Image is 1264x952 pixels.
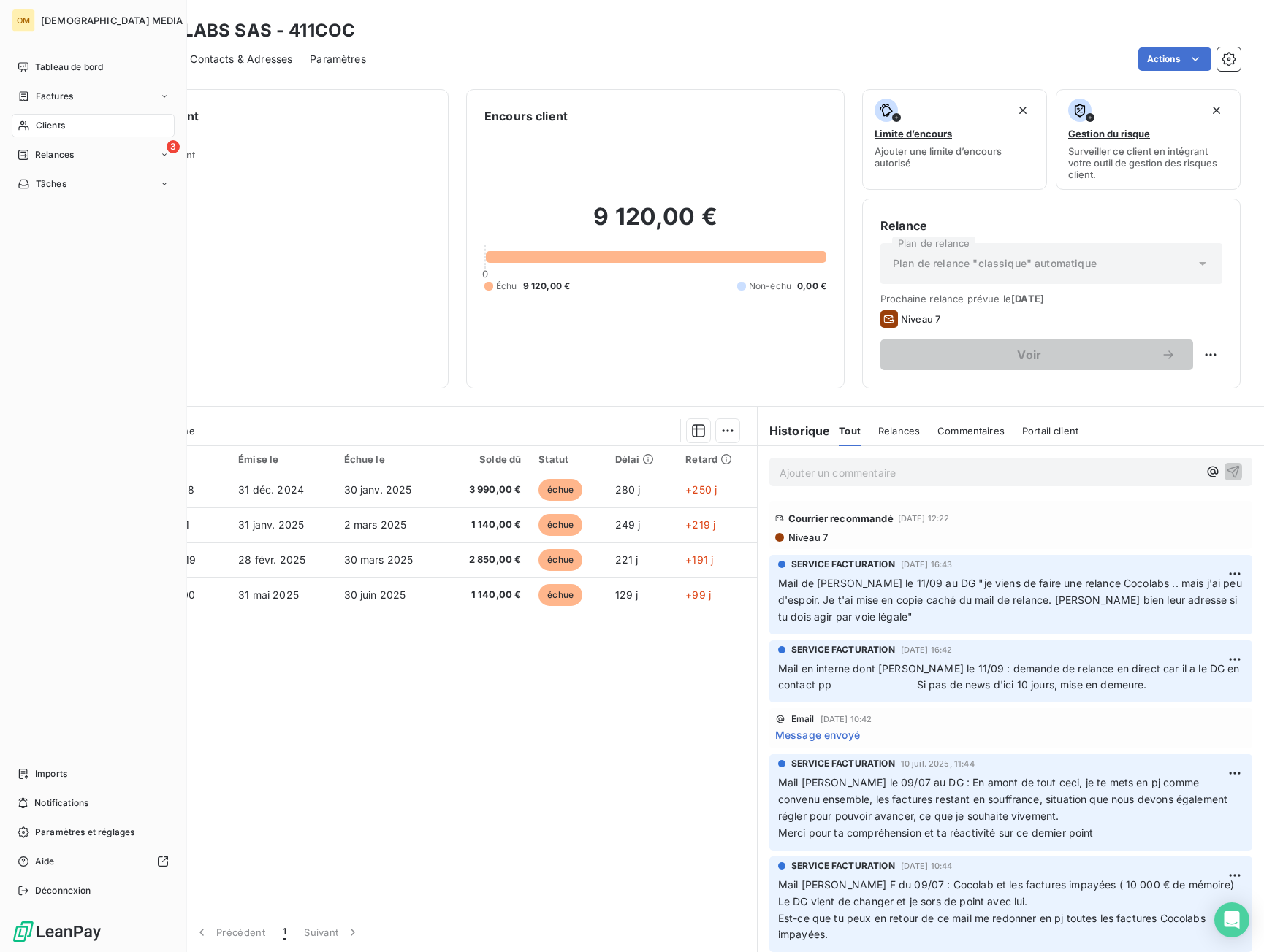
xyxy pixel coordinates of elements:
[238,518,304,531] span: 31 janv. 2025
[238,483,304,496] span: 31 déc. 2024
[310,52,366,66] span: Paramètres
[615,588,639,601] span: 129 j
[484,202,826,246] h2: 9 120,00 €
[778,826,1094,839] span: Merci pour ta compréhension et ta réactivité sur ce dernier point
[821,715,872,723] span: [DATE] 10:42
[35,61,103,74] span: Tableau de bord
[344,453,435,465] div: Échue le
[238,588,299,601] span: 31 mai 2025
[778,878,1234,891] span: Mail [PERSON_NAME] F du 09/07 : Cocolab et les factures impayées ( 10 000 € de mémoire)
[538,453,597,465] div: Statut
[484,107,568,125] h6: Encours client
[190,52,292,66] span: Contacts & Adresses
[538,479,582,501] span: échue
[937,425,1005,437] span: Commentaires
[880,293,1222,304] span: Prochaine relance prévue le
[615,453,669,465] div: Délai
[538,514,582,536] span: échue
[482,268,488,280] span: 0
[758,422,831,439] h6: Historique
[901,759,975,768] span: 10 juil. 2025, 11:44
[901,861,953,870] span: [DATE] 10:44
[898,514,950,523] span: [DATE] 12:22
[274,917,295,948] button: 1
[452,518,521,532] span: 1 140,00 €
[1011,293,1044,304] span: [DATE]
[344,553,414,566] span: 30 mars 2025
[615,518,641,531] span: 249 j
[129,18,355,44] h3: COCOLABS SAS - 411COC
[778,577,1245,623] span: Mail de [PERSON_NAME] le 11/09 au DG "je viens de faire une relance Cocolabs .. mais j'ai peu d'e...
[787,531,828,543] span: Niveau 7
[35,767,67,780] span: Imports
[35,148,74,161] span: Relances
[496,280,517,293] span: Échu
[901,560,953,569] span: [DATE] 16:43
[901,313,940,325] span: Niveau 7
[35,884,91,897] span: Déconnexion
[791,757,895,770] span: SERVICE FACTURATION
[791,859,895,872] span: SERVICE FACTURATION
[1214,902,1249,937] div: Open Intercom Messenger
[615,553,639,566] span: 221 j
[35,855,55,868] span: Aide
[788,513,894,524] span: Courrier recommandé
[523,280,571,293] span: 9 120,00 €
[685,483,717,496] span: +250 j
[615,483,641,496] span: 280 j
[1138,47,1211,71] button: Actions
[36,177,66,191] span: Tâches
[452,453,521,465] div: Solde dû
[685,453,748,465] div: Retard
[775,727,860,742] span: Message envoyé
[452,588,521,602] span: 1 140,00 €
[685,518,715,531] span: +219 j
[12,920,102,943] img: Logo LeanPay
[344,518,407,531] span: 2 mars 2025
[839,425,861,437] span: Tout
[778,776,1231,822] span: Mail [PERSON_NAME] le 09/07 au DG : En amont de tout ceci, je te mets en pj comme convenu ensembl...
[1068,128,1150,139] span: Gestion du risque
[167,140,180,153] span: 3
[452,483,521,497] span: 3 990,00 €
[778,912,1208,941] span: Est-ce que tu peux en retour de ce mail me redonner en pj toutes les factures Cocolabs impayées.
[893,256,1097,271] span: Plan de relance "classique" automatique
[452,553,521,567] span: 2 850,00 €
[538,584,582,606] span: échue
[791,715,815,723] span: Email
[1056,89,1241,190] button: Gestion du risqueSurveiller ce client en intégrant votre outil de gestion des risques client.
[1022,425,1078,437] span: Portail client
[283,925,286,940] span: 1
[875,145,1035,169] span: Ajouter une limite d’encours autorisé
[791,643,895,656] span: SERVICE FACTURATION
[36,119,65,132] span: Clients
[878,425,920,437] span: Relances
[898,349,1161,361] span: Voir
[238,553,305,566] span: 28 févr. 2025
[880,217,1222,234] h6: Relance
[749,280,791,293] span: Non-échu
[1068,145,1228,180] span: Surveiller ce client en intégrant votre outil de gestion des risques client.
[36,90,73,103] span: Factures
[41,15,183,26] span: [DEMOGRAPHIC_DATA] MEDIA
[12,9,35,32] div: OM
[875,128,952,139] span: Limite d’encours
[344,483,412,496] span: 30 janv. 2025
[862,89,1047,190] button: Limite d’encoursAjouter une limite d’encours autorisé
[12,850,175,873] a: Aide
[778,895,1028,907] span: Le DG vient de changer et je sors de point avec lui.
[238,453,326,465] div: Émise le
[344,588,406,601] span: 30 juin 2025
[685,588,711,601] span: +99 j
[685,553,713,566] span: +191 j
[34,796,88,810] span: Notifications
[186,917,274,948] button: Précédent
[791,558,895,571] span: SERVICE FACTURATION
[35,826,134,839] span: Paramètres et réglages
[901,645,953,654] span: [DATE] 16:42
[118,149,430,169] span: Propriétés Client
[538,549,582,571] span: échue
[88,107,430,125] h6: Informations client
[295,917,369,948] button: Suivant
[880,339,1193,370] button: Voir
